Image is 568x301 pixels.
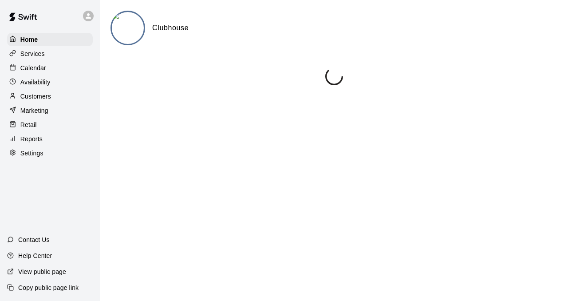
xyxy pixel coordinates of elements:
a: Customers [7,90,93,103]
p: Availability [20,78,51,87]
p: Reports [20,135,43,143]
img: Clubhouse logo [112,12,146,35]
p: Help Center [18,251,52,260]
a: Home [7,33,93,46]
a: Marketing [7,104,93,117]
h6: Clubhouse [152,22,189,34]
p: Calendar [20,63,46,72]
a: Calendar [7,61,93,75]
a: Availability [7,75,93,89]
a: Services [7,47,93,60]
p: Marketing [20,106,48,115]
a: Settings [7,147,93,160]
a: Reports [7,132,93,146]
p: Retail [20,120,37,129]
p: Contact Us [18,235,50,244]
p: Settings [20,149,43,158]
a: Retail [7,118,93,131]
p: Services [20,49,45,58]
p: Customers [20,92,51,101]
p: View public page [18,267,66,276]
p: Copy public page link [18,283,79,292]
p: Home [20,35,38,44]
